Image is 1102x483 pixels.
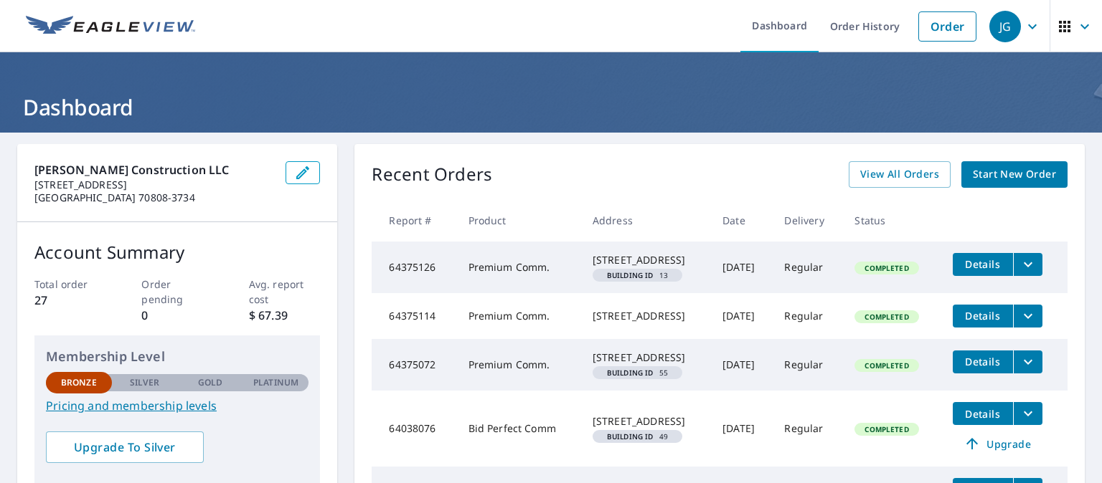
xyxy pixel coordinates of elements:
[457,241,581,293] td: Premium Comm.
[34,292,106,309] p: 27
[1013,305,1042,327] button: filesDropdownBtn-64375114
[130,376,160,389] p: Silver
[593,414,700,429] div: [STREET_ADDRESS]
[843,199,941,241] th: Status
[711,339,773,391] td: [DATE]
[457,199,581,241] th: Product
[918,11,976,42] a: Order
[711,293,773,339] td: [DATE]
[372,241,456,293] td: 64375126
[856,263,917,273] span: Completed
[856,312,917,322] span: Completed
[1013,402,1042,425] button: filesDropdownBtn-64038076
[581,199,711,241] th: Address
[856,424,917,434] span: Completed
[860,166,939,183] span: View All Orders
[598,272,677,279] span: 13
[961,407,1004,421] span: Details
[372,199,456,241] th: Report #
[372,339,456,391] td: 64375072
[961,355,1004,368] span: Details
[773,293,843,339] td: Regular
[953,253,1013,276] button: detailsBtn-64375126
[34,239,320,265] p: Account Summary
[849,161,951,188] a: View All Orders
[457,339,581,391] td: Premium Comm.
[593,350,700,365] div: [STREET_ADDRESS]
[773,241,843,293] td: Regular
[607,433,654,440] em: Building ID
[711,199,773,241] th: Date
[46,431,204,463] a: Upgrade To Silver
[773,391,843,467] td: Regular
[46,347,309,366] p: Membership Level
[961,309,1004,322] span: Details
[457,293,581,339] td: Premium Comm.
[1013,253,1042,276] button: filesDropdownBtn-64375126
[989,11,1021,42] div: JG
[34,277,106,292] p: Total order
[249,307,321,324] p: $ 67.39
[607,272,654,279] em: Building ID
[711,391,773,467] td: [DATE]
[372,391,456,467] td: 64038076
[141,307,213,324] p: 0
[973,166,1056,183] span: Start New Order
[598,369,677,376] span: 55
[953,305,1013,327] button: detailsBtn-64375114
[961,435,1034,452] span: Upgrade
[372,161,492,188] p: Recent Orders
[953,350,1013,373] button: detailsBtn-64375072
[34,178,274,191] p: [STREET_ADDRESS]
[34,161,274,178] p: [PERSON_NAME] Construction LLC
[593,309,700,323] div: [STREET_ADDRESS]
[17,92,1085,122] h1: Dashboard
[607,369,654,376] em: Building ID
[961,257,1004,271] span: Details
[253,376,298,389] p: Platinum
[1013,350,1042,373] button: filesDropdownBtn-64375072
[372,293,456,339] td: 64375114
[773,339,843,391] td: Regular
[46,397,309,414] a: Pricing and membership levels
[953,402,1013,425] button: detailsBtn-64038076
[57,439,192,455] span: Upgrade To Silver
[61,376,97,389] p: Bronze
[773,199,843,241] th: Delivery
[198,376,222,389] p: Gold
[593,253,700,267] div: [STREET_ADDRESS]
[34,191,274,204] p: [GEOGRAPHIC_DATA] 70808-3734
[856,360,917,370] span: Completed
[249,277,321,307] p: Avg. report cost
[711,241,773,293] td: [DATE]
[141,277,213,307] p: Order pending
[26,16,195,37] img: EV Logo
[457,391,581,467] td: Bid Perfect Comm
[961,161,1068,188] a: Start New Order
[598,433,677,440] span: 49
[953,432,1042,455] a: Upgrade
